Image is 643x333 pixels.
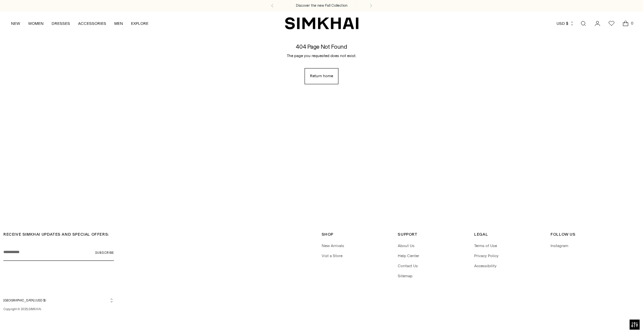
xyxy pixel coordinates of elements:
a: Open search modal [577,17,590,30]
a: SIMKHAI [28,307,41,311]
a: DRESSES [52,16,70,31]
span: Follow Us [551,232,575,237]
a: EXPLORE [131,16,148,31]
span: Support [398,232,417,237]
a: Vist a Store [322,253,342,258]
a: SIMKHAI [285,17,359,30]
a: Return home [305,68,338,84]
a: Sitemap [398,274,412,278]
a: Help Center [398,253,419,258]
a: Discover the new Fall Collection [296,3,347,8]
span: 0 [629,20,635,26]
a: Go to the account page [591,17,604,30]
a: Accessibility [474,264,497,268]
span: Return home [310,73,333,79]
button: [GEOGRAPHIC_DATA] (USD $) [3,298,114,303]
a: WOMEN [28,16,44,31]
a: Terms of Use [474,243,497,248]
span: Legal [474,232,488,237]
a: ACCESSORIES [78,16,106,31]
p: Copyright © 2025, . [3,307,114,312]
a: Open cart modal [619,17,632,30]
a: New Arrivals [322,243,344,248]
a: Wishlist [605,17,618,30]
button: USD $ [557,16,574,31]
button: Subscribe [95,244,114,261]
a: Instagram [551,243,568,248]
span: Shop [322,232,333,237]
a: MEN [114,16,123,31]
a: NEW [11,16,20,31]
a: About Us [398,243,414,248]
a: Privacy Policy [474,253,499,258]
a: Contact Us [398,264,418,268]
p: The page you requested does not exist. [287,53,357,59]
span: RECEIVE SIMKHAI UPDATES AND SPECIAL OFFERS: [3,232,109,237]
h1: 404 Page Not Found [296,43,347,50]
